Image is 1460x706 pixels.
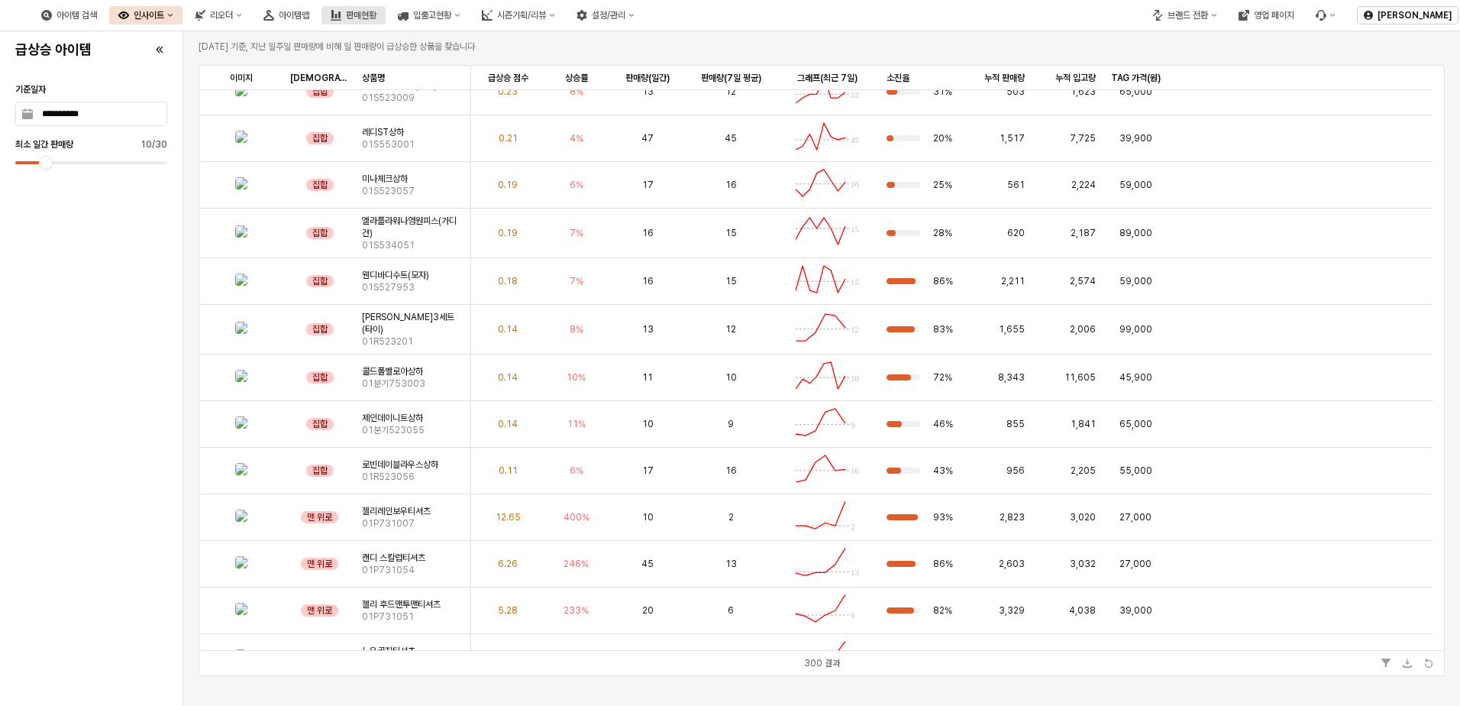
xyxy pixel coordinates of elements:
[362,185,415,197] span: 01S523057
[362,126,404,138] span: 레디ST상하
[1001,275,1025,287] span: 2,211
[235,649,247,662] img: 01P751002.jpg
[796,121,861,151] img: svg+xml;base64,CiAgICA8c3ZnIHZpZXdCb3g9IjAgMCA2NTAgMzAwIiBwcmVzZXJ2ZUFzcGVjdFJhdGlvPSJub25lIiB4bW...
[1069,604,1096,617] span: 4,038
[199,650,1444,675] div: 테이블 도구 모음
[210,10,233,21] div: 리오더
[725,558,737,570] span: 13
[473,6,564,24] button: 시즌기획/리뷰
[1070,275,1096,287] span: 2,574
[235,603,247,615] img: 01P731051.jpg
[1229,6,1303,24] button: 영업 페이지
[933,86,952,98] span: 31%
[1006,418,1025,430] span: 855
[1070,323,1096,335] span: 2,006
[235,416,247,429] img: 01Q523055.jpg
[1000,132,1025,144] span: 1,517
[1307,6,1345,24] div: 버그 제보 및 기능 개선 요청
[933,179,952,191] span: 25%
[497,10,546,21] div: 시즌기획/리뷰
[642,179,654,191] span: 17
[999,323,1025,335] span: 1,655
[641,558,654,570] span: 45
[498,418,518,430] span: 0.14
[498,179,518,191] span: 0.19
[933,465,953,477] span: 43%
[933,558,953,570] span: 86%
[796,264,861,294] img: svg+xml;base64,CiAgICA8c3ZnIHZpZXdCb3g9IjAgMCA2NTAgMzAwIiBwcmVzZXJ2ZUFzcGVjdFJhdGlvPSJub25lIiB4bW...
[109,6,182,24] button: 인사이트
[725,227,737,239] span: 15
[625,72,670,84] span: 판매량(일간)
[15,42,140,57] h4: 급상승 아이템
[642,371,653,384] span: 11
[887,72,909,84] span: 소진율
[725,275,737,287] span: 15
[804,656,840,671] div: 300 결과
[413,10,451,21] div: 입출고현황
[1143,6,1226,24] button: 브랜드 전환
[933,371,952,384] span: 72%
[725,179,737,191] span: 16
[312,465,328,477] span: 집합
[362,311,464,335] span: [PERSON_NAME]3세트(타이)
[498,227,518,239] span: 0.19
[312,132,328,144] span: 집합
[1398,654,1416,672] button: 다운로드
[152,40,167,59] button: 닫다
[32,6,106,24] button: 아이템 검색
[1357,6,1458,24] button: [PERSON_NAME]
[567,371,586,384] span: 10%
[290,72,350,84] span: [DEMOGRAPHIC_DATA]
[642,511,654,523] span: 10
[1119,323,1152,335] span: 99,000
[1119,604,1152,617] span: 39,000
[499,132,518,144] span: 0.21
[725,371,737,384] span: 10
[1119,132,1152,144] span: 39,900
[642,418,654,430] span: 10
[642,323,654,335] span: 13
[312,227,328,239] span: 집합
[567,418,586,430] span: 11%
[570,227,583,239] span: 7%
[1071,86,1096,98] span: 1,623
[796,594,861,623] img: svg+xml;base64,CiAgICA8c3ZnIHZpZXdCb3g9IjAgMCA2NTAgMzAwIiBwcmVzZXJ2ZUFzcGVjdFJhdGlvPSJub25lIiB4bW...
[1254,10,1294,21] div: 영업 페이지
[307,511,332,523] span: 맨 위로
[999,558,1025,570] span: 2,603
[1111,72,1161,84] span: TAG 가격(원)
[362,598,441,610] span: 젤리 후드맨투맨티셔츠
[1071,465,1096,477] span: 2,205
[186,6,251,24] div: 리오더
[570,323,583,335] span: 8%
[642,227,654,239] span: 16
[362,335,413,348] span: 01R523201
[564,604,589,617] span: 233%
[57,10,97,21] div: 아이템 검색
[362,412,423,424] span: 제인데이니트상하
[728,418,734,430] span: 9
[570,275,583,287] span: 7%
[230,72,253,84] span: 이미지
[933,323,953,335] span: 83%
[1119,227,1152,239] span: 89,000
[728,604,734,617] span: 6
[1420,654,1438,672] button: 리프레쉬
[141,138,167,151] output: 10/30
[362,92,415,104] span: 01S523009
[796,216,861,246] img: svg+xml;base64,CiAgICA8c3ZnIHZpZXdCb3g9IjAgMCA2NTAgMzAwIiBwcmVzZXJ2ZUFzcGVjdFJhdGlvPSJub25lIiB4bW...
[1119,465,1152,477] span: 55,000
[362,564,415,576] span: 01P731054
[312,418,328,430] span: 집합
[389,6,470,24] button: 입출고현황
[592,10,625,21] div: 설정/관리
[1070,132,1096,144] span: 7,725
[796,313,861,342] img: svg+xml;base64,CiAgICA8c3ZnIHZpZXdCb3g9IjAgMCA2NTAgMzAwIiBwcmVzZXJ2ZUFzcGVjdFJhdGlvPSJub25lIiB4bW...
[570,86,583,98] span: 8%
[1064,371,1096,384] span: 11,605
[1071,227,1096,239] span: 2,187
